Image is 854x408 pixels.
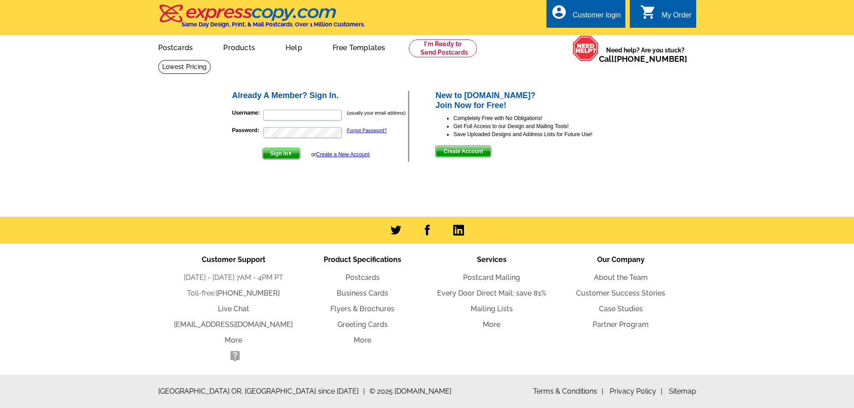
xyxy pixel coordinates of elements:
a: shopping_cart My Order [640,10,692,21]
a: Live Chat [218,305,249,313]
span: Customer Support [202,255,265,264]
i: shopping_cart [640,4,656,20]
h4: Same Day Design, Print, & Mail Postcards. Over 1 Million Customers. [182,21,365,28]
a: Customer Success Stories [576,289,665,297]
a: About the Team [594,273,648,282]
a: Postcard Mailing [463,273,520,282]
a: Same Day Design, Print, & Mail Postcards. Over 1 Million Customers. [158,11,365,28]
i: account_circle [551,4,567,20]
img: button-next-arrow-white.png [288,151,292,155]
span: [GEOGRAPHIC_DATA] OR, [GEOGRAPHIC_DATA] since [DATE] [158,386,365,397]
div: or [311,150,369,159]
span: Our Company [597,255,645,264]
button: Create Account [435,146,491,157]
a: [PHONE_NUMBER] [216,289,280,297]
a: [PHONE_NUMBER] [614,54,687,64]
a: Business Cards [337,289,388,297]
li: Completely Free with No Obligations! [453,114,623,122]
span: Product Specifications [324,255,401,264]
div: My Order [662,11,692,24]
a: Help [271,36,316,57]
a: More [354,336,371,344]
li: Toll-free: [169,288,298,299]
a: Mailing Lists [471,305,513,313]
button: Sign In [262,148,300,159]
a: Flyers & Brochures [330,305,394,313]
li: Save Uploaded Designs and Address Lists for Future Use! [453,130,623,138]
a: Forgot Password? [347,128,387,133]
label: Username: [232,109,262,117]
a: Free Templates [318,36,400,57]
img: help [572,35,599,61]
a: Postcards [346,273,380,282]
span: Sign In [263,148,300,159]
li: [DATE] - [DATE] 7AM - 4PM PT [169,272,298,283]
span: Call [599,54,687,64]
h2: Already A Member? Sign In. [232,91,408,101]
a: Privacy Policy [610,387,663,395]
a: Create a New Account [316,151,369,158]
div: Customer login [572,11,621,24]
a: Partner Program [593,320,649,329]
label: Password: [232,126,262,134]
li: Get Full Access to our Design and Mailing Tools! [453,122,623,130]
a: Postcards [144,36,208,57]
a: Case Studies [599,305,643,313]
span: Create Account [436,146,490,157]
a: Greeting Cards [338,320,388,329]
a: More [225,336,242,344]
a: Sitemap [669,387,696,395]
span: Need help? Are you stuck? [599,46,692,64]
a: Every Door Direct Mail: save 81% [437,289,546,297]
span: © 2025 [DOMAIN_NAME] [369,386,451,397]
span: Services [477,255,507,264]
a: account_circle Customer login [551,10,621,21]
a: [EMAIL_ADDRESS][DOMAIN_NAME] [174,320,293,329]
small: (usually your email address) [347,110,406,116]
a: Terms & Conditions [533,387,603,395]
a: More [483,320,500,329]
h2: New to [DOMAIN_NAME]? Join Now for Free! [435,91,623,110]
a: Products [209,36,269,57]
